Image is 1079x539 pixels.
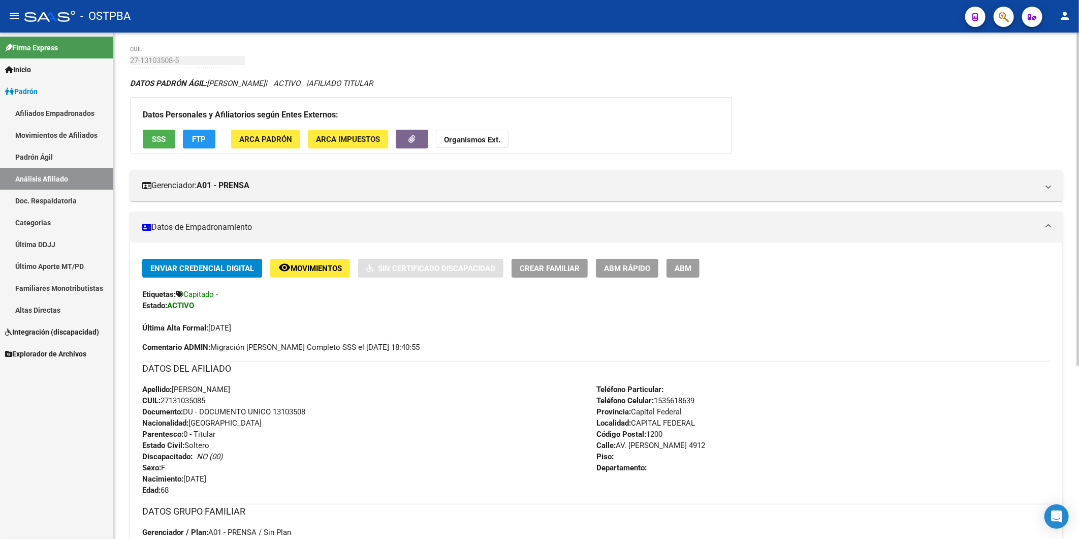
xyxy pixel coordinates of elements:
[5,64,31,75] span: Inicio
[130,79,373,88] i: | ACTIVO |
[130,212,1063,243] mat-expansion-panel-header: Datos de Empadronamiento
[130,79,265,88] span: [PERSON_NAME]
[436,130,509,148] button: Organismos Ext.
[142,323,231,333] span: [DATE]
[142,452,193,461] strong: Discapacitado:
[142,504,1051,519] h3: DATOS GRUPO FAMILIAR
[197,180,249,191] strong: A01 - PRENSA
[143,108,719,122] h3: Datos Personales y Afiliatorios según Entes Externos:
[80,5,131,27] span: - OSTPBA
[596,452,614,461] strong: Piso:
[142,362,1051,376] h3: DATOS DEL AFILIADO
[150,264,254,273] span: Enviar Credencial Digital
[596,396,694,405] span: 1535618639
[596,385,663,394] strong: Teléfono Particular:
[512,259,588,278] button: Crear Familiar
[142,418,262,428] span: [GEOGRAPHIC_DATA]
[596,441,705,450] span: AV. [PERSON_NAME] 4912
[142,474,183,484] strong: Nacimiento:
[239,135,292,144] span: ARCA Padrón
[142,385,230,394] span: [PERSON_NAME]
[8,10,20,22] mat-icon: menu
[1059,10,1071,22] mat-icon: person
[596,430,662,439] span: 1200
[142,474,206,484] span: [DATE]
[596,407,682,416] span: Capital Federal
[142,396,205,405] span: 27131035085
[142,290,176,299] strong: Etiquetas:
[197,452,223,461] i: NO (00)
[142,407,183,416] strong: Documento:
[444,135,500,144] strong: Organismos Ext.
[142,528,291,537] span: A01 - PRENSA / Sin Plan
[183,130,215,148] button: FTP
[270,259,350,278] button: Movimientos
[596,463,647,472] strong: Departamento:
[142,486,169,495] span: 68
[5,348,86,360] span: Explorador de Archivos
[596,441,616,450] strong: Calle:
[142,342,420,353] span: Migración [PERSON_NAME] Completo SSS el [DATE] 18:40:55
[152,135,166,144] span: SSS
[142,301,167,310] strong: Estado:
[167,301,194,310] strong: ACTIVO
[142,385,172,394] strong: Apellido:
[5,42,58,53] span: Firma Express
[291,264,342,273] span: Movimientos
[278,261,291,274] mat-icon: remove_red_eye
[193,135,206,144] span: FTP
[142,463,165,472] span: F
[308,79,373,88] span: AFILIADO TITULAR
[142,418,188,428] strong: Nacionalidad:
[5,86,38,97] span: Padrón
[596,418,631,428] strong: Localidad:
[1044,504,1069,529] div: Open Intercom Messenger
[675,264,691,273] span: ABM
[130,79,207,88] strong: DATOS PADRÓN ÁGIL:
[130,170,1063,201] mat-expansion-panel-header: Gerenciador:A01 - PRENSA
[596,418,695,428] span: CAPITAL FEDERAL
[142,528,208,537] strong: Gerenciador / Plan:
[142,222,1038,233] mat-panel-title: Datos de Empadronamiento
[142,323,208,333] strong: Última Alta Formal:
[316,135,380,144] span: ARCA Impuestos
[142,486,161,495] strong: Edad:
[231,130,300,148] button: ARCA Padrón
[142,463,161,472] strong: Sexo:
[308,130,388,148] button: ARCA Impuestos
[604,264,650,273] span: ABM Rápido
[358,259,503,278] button: Sin Certificado Discapacidad
[143,130,175,148] button: SSS
[142,441,184,450] strong: Estado Civil:
[378,264,495,273] span: Sin Certificado Discapacidad
[5,326,99,338] span: Integración (discapacidad)
[667,259,700,278] button: ABM
[142,396,161,405] strong: CUIL:
[142,430,183,439] strong: Parentesco:
[142,343,210,352] strong: Comentario ADMIN:
[596,259,658,278] button: ABM Rápido
[520,264,580,273] span: Crear Familiar
[142,430,215,439] span: 0 - Titular
[142,407,305,416] span: DU - DOCUMENTO UNICO 13103508
[596,396,654,405] strong: Teléfono Celular:
[142,259,262,278] button: Enviar Credencial Digital
[142,180,1038,191] mat-panel-title: Gerenciador:
[183,290,218,299] span: Capitado -
[596,407,631,416] strong: Provincia:
[142,441,209,450] span: Soltero
[596,430,646,439] strong: Código Postal:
